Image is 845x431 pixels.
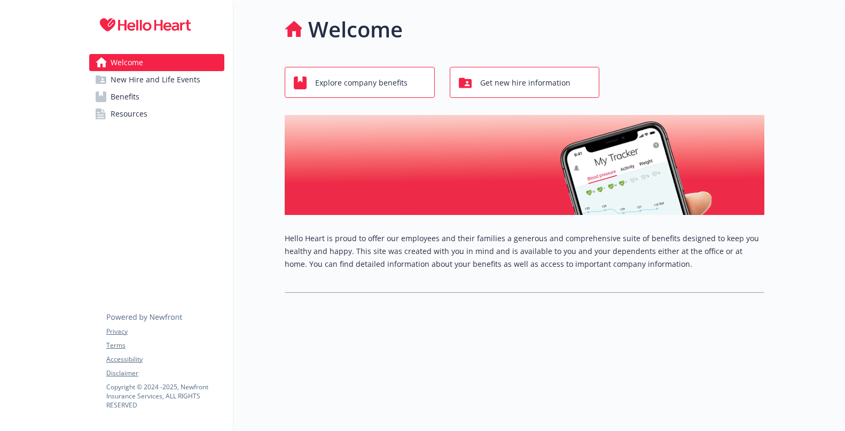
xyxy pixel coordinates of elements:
[111,71,200,88] span: New Hire and Life Events
[89,54,224,71] a: Welcome
[308,13,403,45] h1: Welcome
[89,105,224,122] a: Resources
[106,382,224,410] p: Copyright © 2024 - 2025 , Newfront Insurance Services, ALL RIGHTS RESERVED
[106,355,224,364] a: Accessibility
[111,88,139,105] span: Benefits
[480,73,570,93] span: Get new hire information
[89,71,224,88] a: New Hire and Life Events
[111,105,147,122] span: Resources
[315,73,408,93] span: Explore company benefits
[285,67,435,98] button: Explore company benefits
[285,232,764,271] p: Hello Heart is proud to offer our employees and their families a generous and comprehensive suite...
[111,54,143,71] span: Welcome
[106,368,224,378] a: Disclaimer
[89,88,224,105] a: Benefits
[106,341,224,350] a: Terms
[106,327,224,336] a: Privacy
[450,67,600,98] button: Get new hire information
[285,115,764,215] img: overview page banner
